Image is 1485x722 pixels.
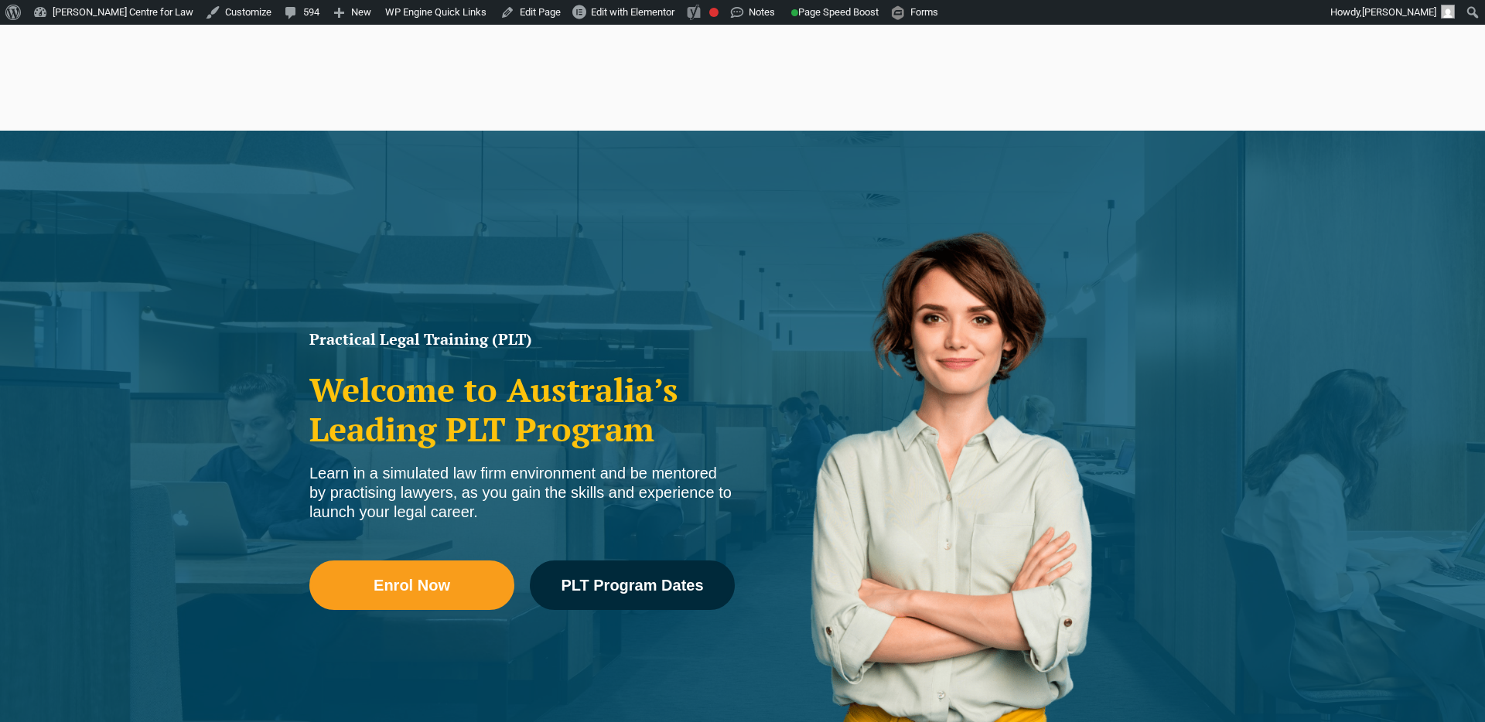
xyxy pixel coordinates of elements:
[374,577,450,593] span: Enrol Now
[309,464,735,522] div: Learn in a simulated law firm environment and be mentored by practising lawyers, as you gain the ...
[309,560,514,610] a: Enrol Now
[709,8,719,17] div: Focus keyphrase not set
[561,577,703,593] span: PLT Program Dates
[309,332,735,347] h1: Practical Legal Training (PLT)
[591,6,674,18] span: Edit with Elementor
[530,560,735,610] a: PLT Program Dates
[1362,6,1436,18] span: [PERSON_NAME]
[309,370,735,448] h2: Welcome to Australia’s Leading PLT Program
